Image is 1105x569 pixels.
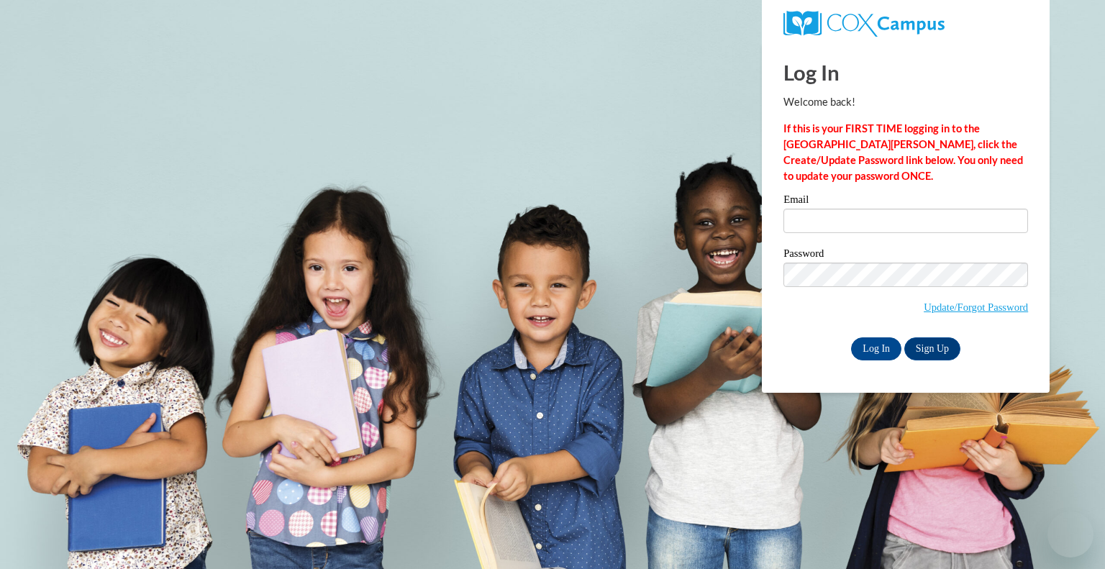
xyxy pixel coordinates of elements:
a: Sign Up [904,337,960,360]
p: Welcome back! [783,94,1028,110]
label: Email [783,194,1028,209]
h1: Log In [783,58,1028,87]
a: COX Campus [783,11,1028,37]
a: Update/Forgot Password [924,301,1028,313]
img: COX Campus [783,11,945,37]
label: Password [783,248,1028,263]
strong: If this is your FIRST TIME logging in to the [GEOGRAPHIC_DATA][PERSON_NAME], click the Create/Upd... [783,122,1023,182]
input: Log In [851,337,901,360]
iframe: Button to launch messaging window [1047,511,1093,557]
